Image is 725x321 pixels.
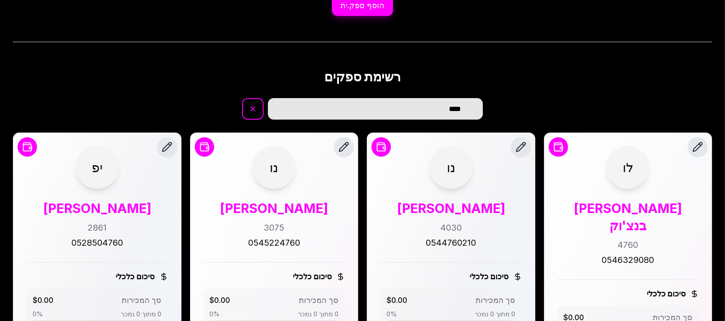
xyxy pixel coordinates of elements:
button: ערוך ספק.ית [511,137,531,157]
span: נו [252,146,295,189]
span: 0 מתוך 0 נמכר [298,310,338,318]
span: $0.00 [387,295,407,306]
span: נו [430,146,473,189]
span: $0.00 [210,295,230,306]
button: Clear search [242,98,264,120]
span: סך המכירות [299,295,338,306]
span: יפ [76,146,119,189]
span: סך המכירות [122,295,162,306]
div: 4030 [440,221,462,234]
h3: סיכום כלכלי [380,271,522,282]
button: ערוך ספק.ית [157,137,177,157]
div: 0544760210 [426,236,476,249]
span: סך המכירות [476,295,516,306]
input: חפש ספק.ית... [268,98,483,120]
h3: סיכום כלכלי [26,271,168,282]
span: 0 % [210,310,220,318]
div: 4760 [617,238,638,251]
h3: סיכום כלכלי [557,288,699,299]
span: 0 % [387,310,397,318]
div: [PERSON_NAME] [397,200,505,217]
button: Process Payout [549,137,568,157]
h2: רשימת ספקים [13,68,712,85]
button: Process Payout [18,137,37,157]
button: Process Payout [195,137,214,157]
div: [PERSON_NAME] [43,200,151,217]
button: Process Payout [372,137,391,157]
span: $0.00 [33,295,53,306]
div: 0528504760 [71,236,123,249]
span: 0 מתוך 0 נמכר [121,310,162,318]
span: 0 מתוך 0 נמכר [475,310,516,318]
div: 3075 [264,221,284,234]
h3: סיכום כלכלי [203,271,345,282]
span: לו [606,146,649,189]
div: 2861 [88,221,107,234]
div: 0546329080 [602,253,654,266]
div: [PERSON_NAME] בנצ'וק [557,200,699,234]
button: ערוך ספק.ית [688,137,707,157]
span: 0 % [33,310,43,318]
button: ערוך ספק.ית [334,137,353,157]
div: 0545224760 [248,236,300,249]
div: [PERSON_NAME] [220,200,328,217]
